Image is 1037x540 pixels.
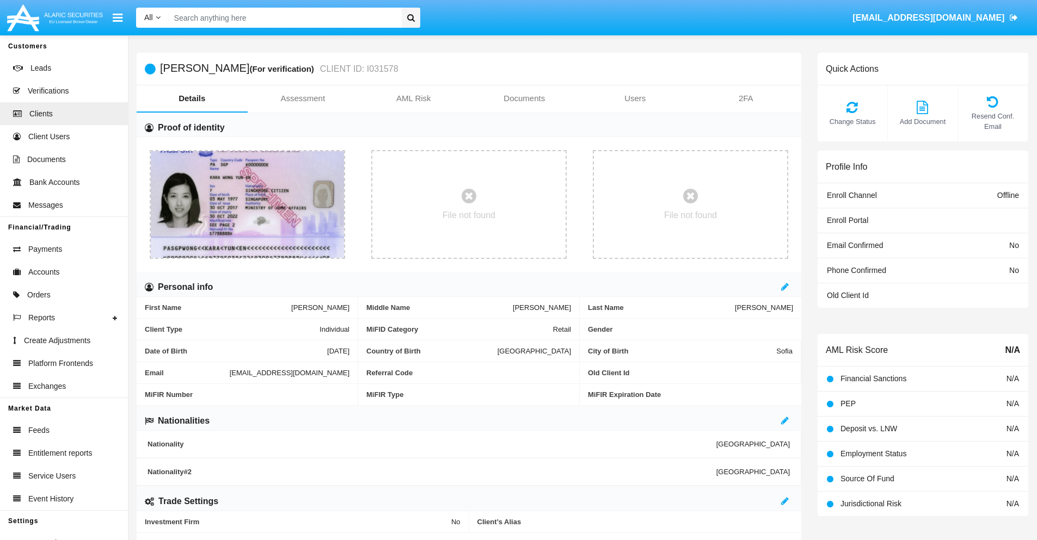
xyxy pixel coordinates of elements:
[716,440,790,448] span: [GEOGRAPHIC_DATA]
[148,440,716,448] span: Nationality
[366,347,498,355] span: Country of Birth
[136,12,169,23] a: All
[145,303,291,312] span: First Name
[144,13,153,22] span: All
[588,347,776,355] span: City of Birth
[5,2,105,34] img: Logo image
[776,347,793,355] span: Sofia
[366,325,553,333] span: MiFID Category
[248,85,359,111] a: Assessment
[169,8,398,28] input: Search
[498,347,571,355] span: [GEOGRAPHIC_DATA]
[28,470,76,482] span: Service Users
[230,369,349,377] span: [EMAIL_ADDRESS][DOMAIN_NAME]
[28,244,62,255] span: Payments
[148,468,716,476] span: Nationality #2
[1009,266,1019,275] span: No
[28,131,70,142] span: Client Users
[840,474,894,483] span: Source Of Fund
[27,289,51,301] span: Orders
[840,374,906,383] span: Financial Sanctions
[320,325,349,333] span: Individual
[28,200,63,211] span: Messages
[1007,424,1019,433] span: N/A
[823,116,882,127] span: Change Status
[840,449,906,458] span: Employment Status
[145,518,451,526] span: Investment Firm
[28,312,55,324] span: Reports
[1007,399,1019,408] span: N/A
[1007,474,1019,483] span: N/A
[964,111,1022,132] span: Resend Conf. Email
[827,241,883,250] span: Email Confirmed
[145,369,230,377] span: Email
[145,325,320,333] span: Client Type
[158,415,210,427] h6: Nationalities
[848,3,1023,33] a: [EMAIL_ADDRESS][DOMAIN_NAME]
[852,13,1004,22] span: [EMAIL_ADDRESS][DOMAIN_NAME]
[1007,499,1019,508] span: N/A
[1007,374,1019,383] span: N/A
[327,347,349,355] span: [DATE]
[840,499,901,508] span: Jurisdictional Risk
[827,291,869,300] span: Old Client Id
[27,154,66,165] span: Documents
[1009,241,1019,250] span: No
[366,303,513,312] span: Middle Name
[716,468,790,476] span: [GEOGRAPHIC_DATA]
[588,369,793,377] span: Old Client Id
[840,399,856,408] span: PEP
[28,358,93,369] span: Platform Frontends
[30,63,51,74] span: Leads
[28,85,69,97] span: Verifications
[477,518,794,526] span: Client’s Alias
[29,108,53,120] span: Clients
[160,63,398,75] h5: [PERSON_NAME]
[580,85,691,111] a: Users
[840,424,897,433] span: Deposit vs. LNW
[158,122,225,134] h6: Proof of identity
[28,381,66,392] span: Exchanges
[317,65,398,73] small: CLIENT ID: I031578
[826,162,867,172] h6: Profile Info
[249,63,317,75] div: (For verification)
[158,495,218,507] h6: Trade Settings
[366,369,571,377] span: Referral Code
[358,85,469,111] a: AML Risk
[893,116,952,127] span: Add Document
[1005,344,1020,357] span: N/A
[137,85,248,111] a: Details
[28,448,93,459] span: Entitlement reports
[827,191,877,200] span: Enroll Channel
[997,191,1019,200] span: Offline
[735,303,793,312] span: [PERSON_NAME]
[513,303,571,312] span: [PERSON_NAME]
[826,345,888,355] h6: AML Risk Score
[28,266,60,278] span: Accounts
[588,390,793,399] span: MiFIR Expiration Date
[158,281,213,293] h6: Personal info
[145,390,349,399] span: MiFIR Number
[588,325,793,333] span: Gender
[28,425,50,436] span: Feeds
[28,493,73,505] span: Event History
[29,177,80,188] span: Bank Accounts
[1007,449,1019,458] span: N/A
[366,390,571,399] span: MiFIR Type
[588,303,735,312] span: Last Name
[827,266,886,275] span: Phone Confirmed
[145,347,327,355] span: Date of Birth
[826,64,879,74] h6: Quick Actions
[469,85,580,111] a: Documents
[827,216,868,225] span: Enroll Portal
[451,518,461,526] span: No
[691,85,802,111] a: 2FA
[553,325,571,333] span: Retail
[291,303,349,312] span: [PERSON_NAME]
[24,335,90,346] span: Create Adjustments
